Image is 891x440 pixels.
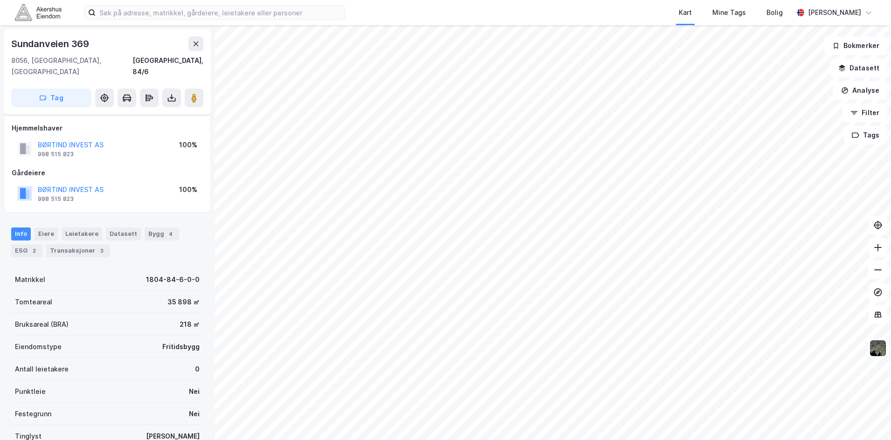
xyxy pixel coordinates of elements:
div: 998 515 823 [38,151,74,158]
div: Bygg [145,227,179,241]
div: Hjemmelshaver [12,123,203,134]
div: Antall leietakere [15,364,69,375]
button: Datasett [830,59,887,77]
div: Bolig [766,7,783,18]
div: Kart [679,7,692,18]
div: Nei [189,408,200,419]
div: Kontrollprogram for chat [844,395,891,440]
div: Matrikkel [15,274,45,285]
div: 100% [179,184,197,195]
div: Festegrunn [15,408,51,419]
div: Tomteareal [15,296,52,308]
button: Tags [844,126,887,144]
div: Eiendomstype [15,341,62,352]
div: Gårdeiere [12,167,203,179]
div: Eiere [35,227,58,241]
div: ESG [11,244,42,257]
div: 1804-84-6-0-0 [146,274,200,285]
button: Analyse [833,81,887,100]
div: Nei [189,386,200,397]
button: Bokmerker [824,36,887,55]
img: akershus-eiendom-logo.9091f326c980b4bce74ccdd9f866810c.svg [15,4,62,21]
div: Transaksjoner [46,244,110,257]
div: Mine Tags [712,7,746,18]
div: Bruksareal (BRA) [15,319,69,330]
div: 100% [179,139,197,151]
div: 218 ㎡ [180,319,200,330]
div: Leietakere [62,227,102,241]
img: 9k= [869,339,887,357]
div: Punktleie [15,386,46,397]
div: Fritidsbygg [162,341,200,352]
div: 4 [166,229,175,239]
div: 35 898 ㎡ [167,296,200,308]
iframe: Chat Widget [844,395,891,440]
div: [PERSON_NAME] [808,7,861,18]
input: Søk på adresse, matrikkel, gårdeiere, leietakere eller personer [96,6,345,20]
div: 3 [97,246,106,255]
div: Sundanveien 369 [11,36,91,51]
div: 0 [195,364,200,375]
div: Info [11,227,31,241]
div: 998 515 823 [38,195,74,203]
div: 2 [29,246,39,255]
div: [GEOGRAPHIC_DATA], 84/6 [132,55,203,77]
div: Datasett [106,227,141,241]
button: Tag [11,89,91,107]
div: 8056, [GEOGRAPHIC_DATA], [GEOGRAPHIC_DATA] [11,55,132,77]
button: Filter [842,103,887,122]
